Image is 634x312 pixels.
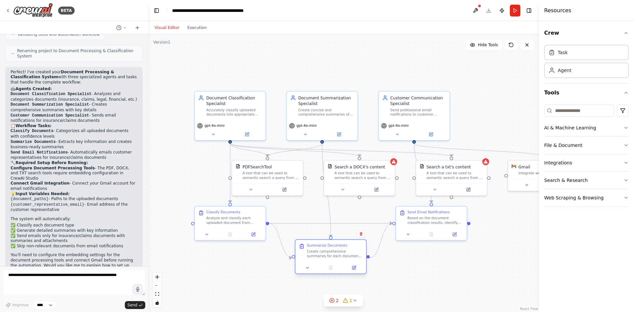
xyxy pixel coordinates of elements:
li: - Analyzes and categorizes documents (insurance, claims, legal, financial, etc.) [11,91,137,102]
div: Search a DOCX's content [335,164,385,170]
button: Web Scraping & Browsing [544,189,629,206]
div: React Flow controls [153,273,161,307]
div: TXTSearchToolSearch a txt's contentA tool that can be used to semantic search a query from a txt'... [415,160,487,196]
div: Create comprehensive summaries for each document from {document_paths}. For each document, extrac... [307,249,363,258]
div: Summarize Documents [307,243,347,248]
img: PDFSearchTool [235,164,240,169]
button: Start a new chat [132,24,143,32]
div: Tools [544,102,629,212]
h2: 💡 [11,191,137,197]
button: Execution [183,24,211,32]
div: Document Summarization Specialist [298,95,354,107]
g: Edge from 5bf41d63-5fd2-4a50-b2b7-bb096eb1f37f to 53c7599e-a707-464a-8313-79f6073365e5 [269,221,292,261]
button: Open in side panel [360,186,392,193]
a: React Flow attribution [520,307,538,311]
code: Document Summarization Specialist [11,102,89,107]
div: PDFSearchTool [242,164,272,170]
button: Open in side panel [231,131,263,138]
strong: Agents Created: [16,87,52,91]
div: Search a txt's content [427,164,471,170]
p: Perfect! I've created your with three specialized agents and tasks that handle the complete workf... [11,70,137,85]
h4: Resources [544,7,571,15]
div: Analyze and classify each uploaded document from {document_paths} to determine their category (in... [206,216,262,225]
div: Send professional email notifications to customer representatives for insurance and claims docume... [390,108,446,117]
div: Create concise and comprehensive summaries of documents, extracting key information, important de... [298,108,354,117]
div: Integrate with you Gmail [518,171,575,176]
div: Customer Communication Specialist [390,95,446,107]
button: Tools [544,84,629,102]
button: Improve [3,301,31,309]
code: {customer_representative_email} [11,202,84,207]
button: Search & Research [544,172,629,189]
span: Send [127,302,137,308]
img: Gmail [511,164,516,169]
g: Edge from e04225a6-4aea-4dc2-b9d8-97ee096565e4 to 5bf41d63-5fd2-4a50-b2b7-bb096eb1f37f [227,144,233,203]
button: Switch to previous chat [114,24,129,32]
div: Crew [544,42,629,83]
div: Classify DocumentsAnalyze and classify each uploaded document from {document_paths} to determine ... [194,206,266,241]
button: Crew [544,24,629,42]
button: Hide left sidebar [152,6,161,15]
button: toggle interactivity [153,298,161,307]
h2: 🔧 [11,160,137,166]
img: Logo [13,3,53,18]
g: Edge from 5bf41d63-5fd2-4a50-b2b7-bb096eb1f37f to 7a24dc46-501c-4913-a0db-13fa7b659ea6 [269,221,392,226]
li: - Extracts key information and creates business-ready summaries [11,139,137,150]
span: 2 [336,297,339,304]
li: - Automatically emails customer representatives for insurance/claims documents [11,150,137,160]
strong: Required Setup Before Running: [16,160,88,165]
strong: Connect Gmail Integration [11,181,69,186]
button: Open in side panel [445,231,465,238]
code: Classify Documents [11,129,53,133]
button: No output available [419,231,443,238]
img: DOCXSearchTool [328,164,332,169]
strong: Input Variables Needed: [16,191,70,196]
div: Document Classification SpecialistAccurately classify uploaded documents into appropriate categor... [194,91,266,141]
div: Summarize DocumentsCreate comprehensive summaries for each document from {document_paths}. For ea... [295,240,367,275]
code: Customer Communication Specialist [11,113,89,118]
code: Send Email Notifications [11,150,68,155]
button: fit view [153,290,161,298]
li: - Creates comprehensive summaries with key details [11,102,137,113]
li: ✅ Skip non-relevant documents from email notifications [11,244,137,249]
p: You'll need to configure the embedding settings for the document processing tools and connect Gma... [11,253,137,273]
button: Open in side panel [243,231,263,238]
button: Send [125,301,145,309]
nav: breadcrumb [172,7,246,14]
div: Gmail [518,164,530,170]
g: Edge from e04225a6-4aea-4dc2-b9d8-97ee096565e4 to fd6b4818-5fd6-4af6-b659-fd497aaea3b9 [227,144,454,157]
li: - Paths to the uploaded documents [11,196,137,202]
button: zoom out [153,281,161,290]
button: 21 [324,295,363,307]
button: Delete node [357,229,365,238]
div: Classify Documents [206,210,240,215]
g: Edge from 53c7599e-a707-464a-8313-79f6073365e5 to 7a24dc46-501c-4913-a0db-13fa7b659ea6 [370,221,392,261]
g: Edge from 648ed7ed-0c61-4c1f-91ec-c62bcc09be65 to 7a24dc46-501c-4913-a0db-13fa7b659ea6 [411,144,434,203]
div: Customer Communication SpecialistSend professional email notifications to customer representative... [378,91,450,141]
button: Open in side panel [415,131,447,138]
code: Summarize Documents [11,140,56,144]
div: Document Summarization SpecialistCreate concise and comprehensive summaries of documents, extract... [286,91,358,141]
h2: 📋 [11,123,137,129]
li: - Sends email notifications for insurance/claims documents [11,113,137,123]
div: Document Classification Specialist [206,95,262,107]
div: Send Email NotificationsBased on the document classification results, identify documents categori... [396,206,468,241]
div: Send Email Notifications [407,210,449,215]
button: Open in side panel [323,131,355,138]
span: gpt-4o-mini [389,123,409,128]
li: ✅ Send emails only for insurance/claims documents with summaries and attachments [11,233,137,244]
li: - Email address of the customer representative [11,202,137,213]
span: Hide Tools [478,42,498,48]
button: Open in side panel [452,186,484,193]
span: Improve [12,302,28,308]
button: Open in side panel [268,186,300,193]
div: A tool that can be used to semantic search a query from a DOCX's content. [335,171,391,180]
li: ✅ Generate detailed summaries with key information [11,228,137,233]
button: No output available [218,231,242,238]
img: TXTSearchTool [420,164,424,169]
span: gpt-4o-mini [297,123,317,128]
div: PDFSearchToolPDFSearchToolA tool that can be used to semantic search a query from a PDF's content. [231,160,303,196]
div: Version 1 [153,40,170,45]
span: gpt-4o-mini [204,123,225,128]
span: Validating tools and automation workflow [18,32,100,37]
